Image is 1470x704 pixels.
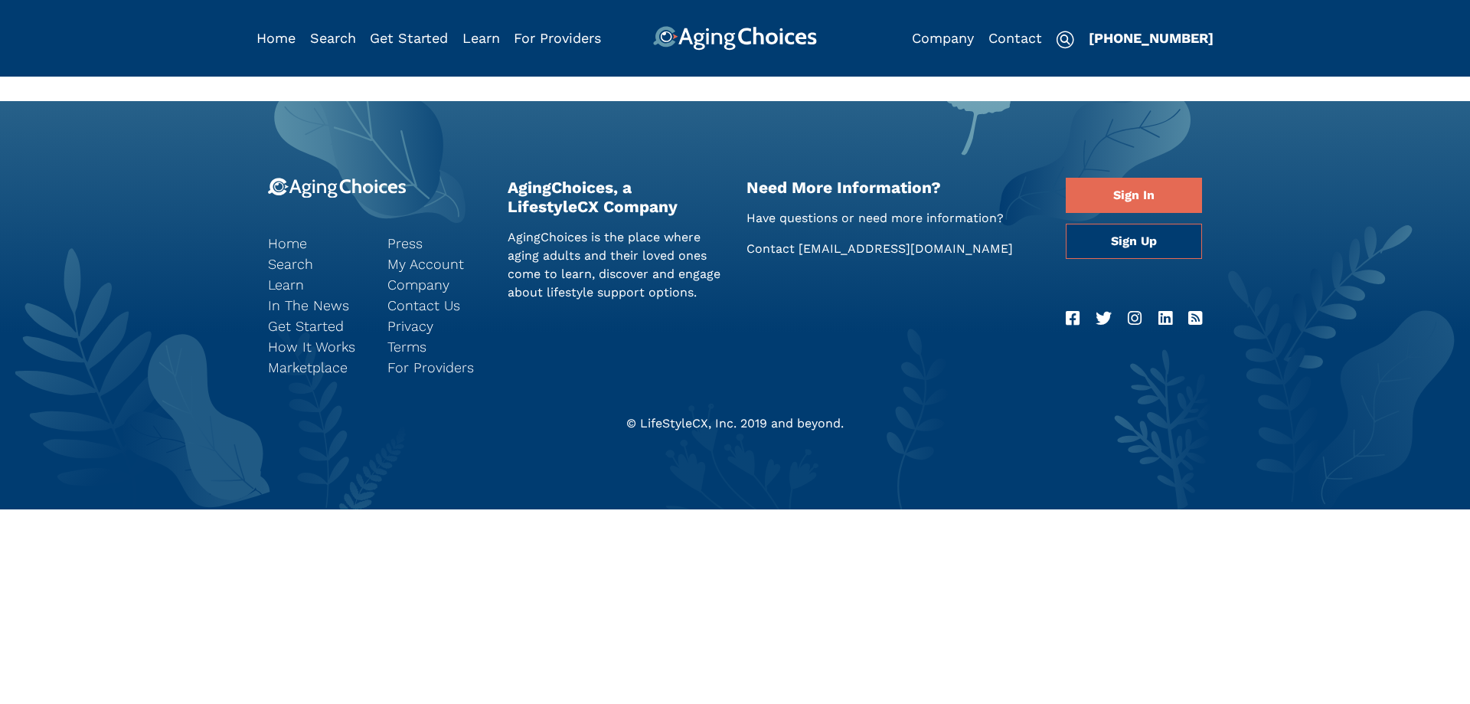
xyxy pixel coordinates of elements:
[912,30,974,46] a: Company
[1089,30,1214,46] a: [PHONE_NUMBER]
[310,26,356,51] div: Popover trigger
[1066,306,1080,331] a: Facebook
[370,30,448,46] a: Get Started
[1056,31,1074,49] img: search-icon.svg
[746,178,1043,197] h2: Need More Information?
[1066,224,1202,259] a: Sign Up
[268,336,364,357] a: How It Works
[387,254,484,274] a: My Account
[1128,306,1142,331] a: Instagram
[387,233,484,254] a: Press
[1066,178,1202,213] a: Sign In
[387,357,484,378] a: For Providers
[988,30,1042,46] a: Contact
[508,228,724,302] p: AgingChoices is the place where aging adults and their loved ones come to learn, discover and eng...
[310,30,356,46] a: Search
[653,26,817,51] img: AgingChoices
[387,274,484,295] a: Company
[746,209,1043,228] p: Have questions or need more information?
[462,30,500,46] a: Learn
[799,241,1013,256] a: [EMAIL_ADDRESS][DOMAIN_NAME]
[1096,306,1112,331] a: Twitter
[508,178,724,216] h2: AgingChoices, a LifestyleCX Company
[268,316,364,336] a: Get Started
[746,240,1043,258] p: Contact
[514,30,601,46] a: For Providers
[387,336,484,357] a: Terms
[387,295,484,316] a: Contact Us
[268,274,364,295] a: Learn
[268,254,364,274] a: Search
[268,295,364,316] a: In The News
[256,414,1214,433] div: © LifeStyleCX, Inc. 2019 and beyond.
[268,178,407,198] img: 9-logo.svg
[1188,306,1202,331] a: RSS Feed
[387,316,484,336] a: Privacy
[268,357,364,378] a: Marketplace
[268,233,364,254] a: Home
[1158,306,1172,331] a: LinkedIn
[256,30,296,46] a: Home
